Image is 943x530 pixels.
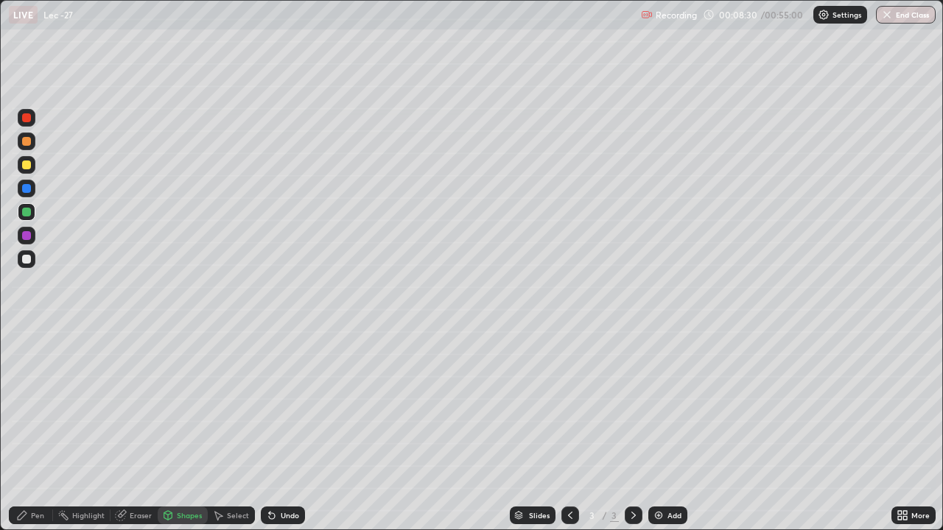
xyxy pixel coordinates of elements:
p: LIVE [13,9,33,21]
div: 3 [585,511,600,520]
div: Select [227,512,249,519]
div: Highlight [72,512,105,519]
p: Recording [656,10,697,21]
div: Add [667,512,681,519]
button: End Class [876,6,936,24]
div: 3 [610,509,619,522]
img: end-class-cross [881,9,893,21]
p: Settings [832,11,861,18]
div: Pen [31,512,44,519]
div: More [911,512,930,519]
div: / [603,511,607,520]
div: Eraser [130,512,152,519]
div: Undo [281,512,299,519]
div: Shapes [177,512,202,519]
div: Slides [529,512,550,519]
p: Lec -27 [43,9,73,21]
img: add-slide-button [653,509,665,521]
img: class-settings-icons [818,9,830,21]
img: recording.375f2c34.svg [641,9,653,21]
